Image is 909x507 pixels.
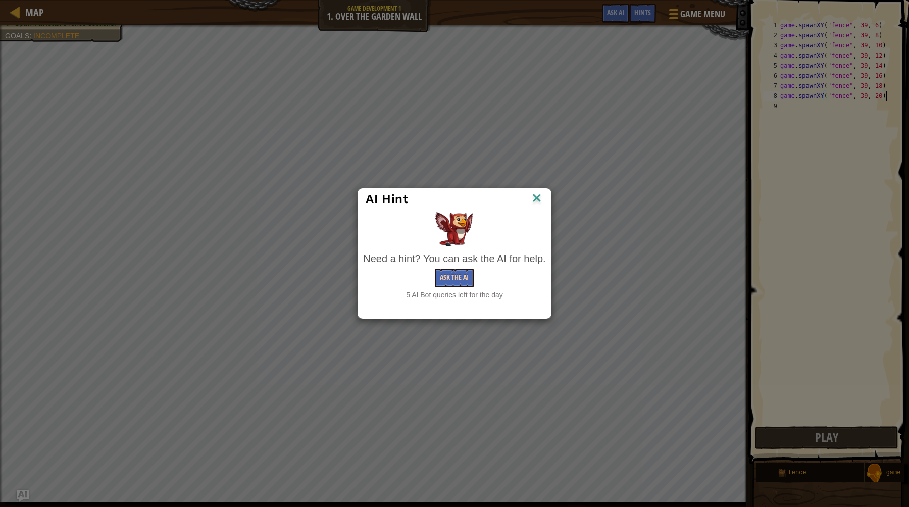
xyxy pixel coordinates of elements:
[363,290,545,300] div: 5 AI Bot queries left for the day
[435,269,474,287] button: Ask the AI
[363,251,545,266] div: Need a hint? You can ask the AI for help.
[366,192,408,206] span: AI Hint
[435,212,473,246] img: AI Hint Animal
[530,191,543,207] img: IconClose.svg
